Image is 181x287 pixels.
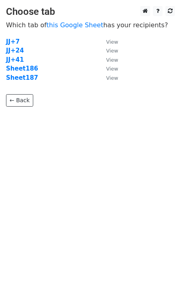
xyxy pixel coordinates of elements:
a: View [98,65,118,72]
small: View [106,57,118,63]
a: ← Back [6,94,33,107]
p: Which tab of has your recipients? [6,21,175,29]
a: Sheet187 [6,74,38,81]
a: View [98,47,118,54]
small: View [106,39,118,45]
a: JJ+24 [6,47,24,54]
small: View [106,75,118,81]
a: View [98,56,118,63]
a: View [98,74,118,81]
a: View [98,38,118,45]
a: Sheet186 [6,65,38,72]
small: View [106,48,118,54]
h3: Choose tab [6,6,175,18]
a: JJ+41 [6,56,24,63]
a: JJ+7 [6,38,20,45]
a: this Google Sheet [46,21,103,29]
small: View [106,66,118,72]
